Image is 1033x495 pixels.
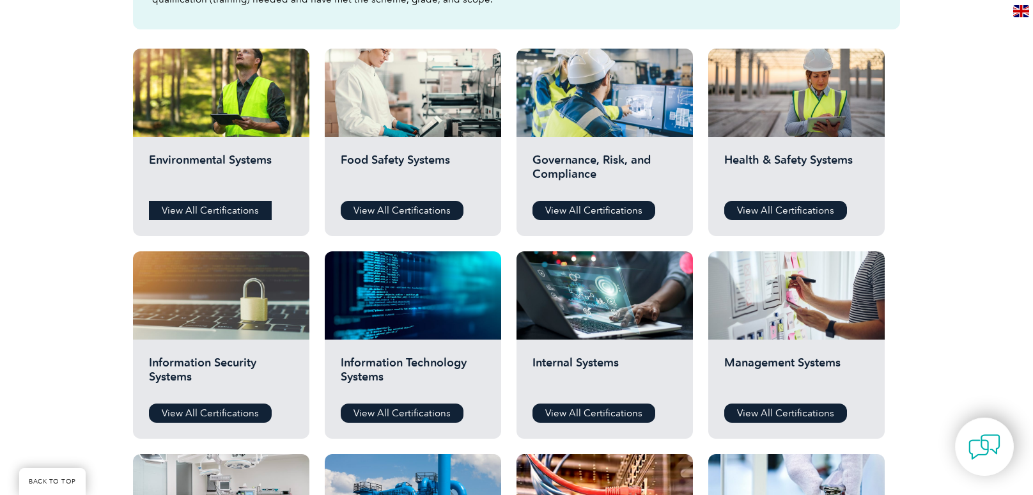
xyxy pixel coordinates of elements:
a: BACK TO TOP [19,468,86,495]
h2: Food Safety Systems [341,153,485,191]
h2: Management Systems [724,356,869,394]
a: View All Certifications [724,201,847,220]
img: en [1013,5,1029,17]
h2: Internal Systems [532,356,677,394]
h2: Information Technology Systems [341,356,485,394]
a: View All Certifications [149,201,272,220]
img: contact-chat.png [968,431,1000,463]
h2: Environmental Systems [149,153,293,191]
a: View All Certifications [341,201,463,220]
h2: Governance, Risk, and Compliance [532,153,677,191]
h2: Information Security Systems [149,356,293,394]
a: View All Certifications [341,404,463,423]
a: View All Certifications [532,201,655,220]
a: View All Certifications [532,404,655,423]
a: View All Certifications [149,404,272,423]
h2: Health & Safety Systems [724,153,869,191]
a: View All Certifications [724,404,847,423]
